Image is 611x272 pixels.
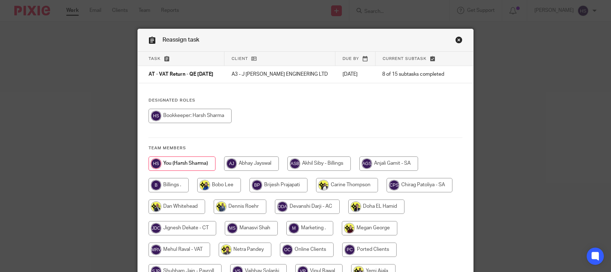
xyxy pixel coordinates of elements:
[163,37,199,43] span: Reassign task
[149,98,462,103] h4: Designated Roles
[149,145,462,151] h4: Team members
[375,66,452,83] td: 8 of 15 subtasks completed
[455,36,462,46] a: Close this dialog window
[149,72,213,77] span: AT - VAT Return - QE [DATE]
[383,57,427,61] span: Current subtask
[232,71,328,78] p: A3 - J [PERSON_NAME] ENGINEERING LTD
[343,57,359,61] span: Due by
[343,71,368,78] p: [DATE]
[149,57,161,61] span: Task
[232,57,248,61] span: Client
